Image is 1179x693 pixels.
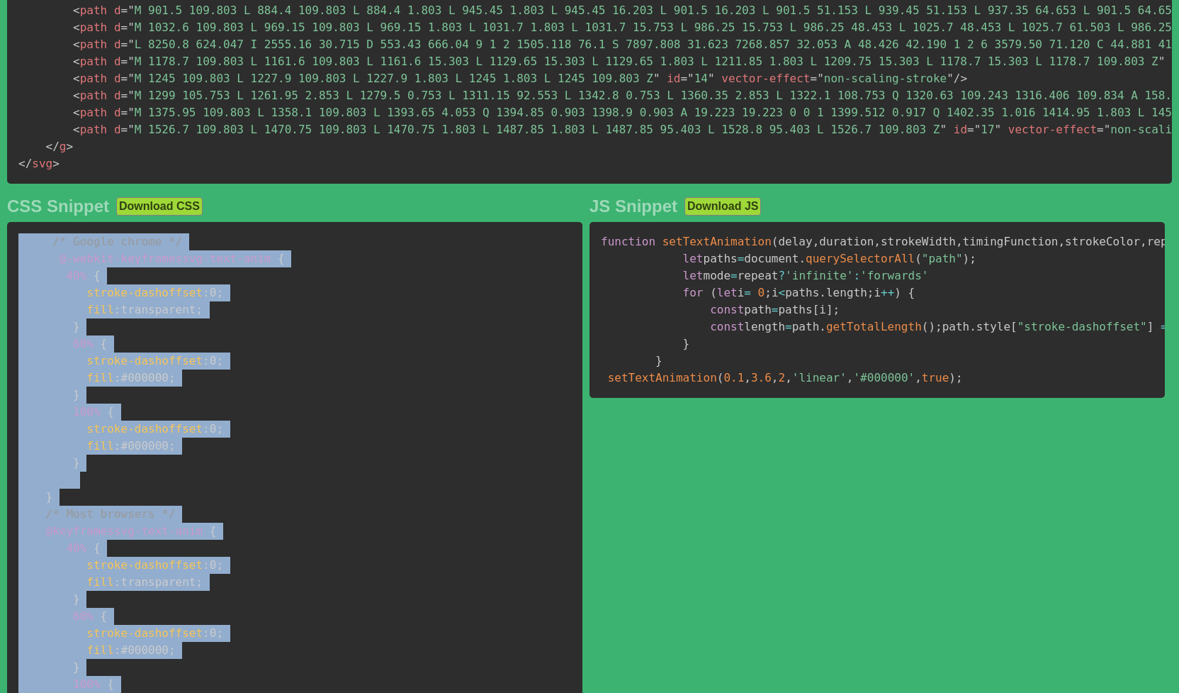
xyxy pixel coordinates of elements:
span: : [114,371,121,384]
span: "stroke-dashoffset" [1017,320,1147,333]
span: } [73,388,80,401]
span: path [73,21,107,34]
span: ; [867,286,874,299]
span: { [908,286,915,299]
span: svg [18,157,52,170]
span: 60% [73,337,94,350]
span: 40% [66,541,86,555]
span: [ [813,303,820,316]
span: fill [86,371,114,384]
span: " [708,72,715,85]
span: > [66,140,73,153]
span: let [717,286,738,299]
span: ] [1147,320,1154,333]
span: d [114,72,121,85]
span: d [114,55,121,68]
span: fill [86,643,114,657]
span: getTotalLength [826,320,922,333]
span: , [956,235,963,248]
span: 'linear' [792,371,847,384]
span: @-webkit-keyframes [60,252,182,265]
span: ) [928,320,935,333]
span: = [1097,123,1104,136]
span: = [785,320,792,333]
span: , [874,235,881,248]
span: ( [710,286,717,299]
span: 0 [758,286,765,299]
span: path [73,123,107,136]
span: " [974,123,981,136]
h2: CSS Snippet [7,196,109,216]
span: } [683,337,690,350]
span: path [73,55,107,68]
span: 100% [73,677,101,691]
span: const [710,320,744,333]
span: path [73,38,107,51]
span: stroke-dashoffset [86,354,203,367]
span: d [114,4,121,17]
span: ; [216,626,223,640]
span: = [121,106,128,119]
span: " [947,72,954,85]
span: , [772,371,779,384]
span: { [107,405,114,418]
span: fill [86,439,114,453]
span: stroke-dashoffset [86,558,203,572]
span: path [73,72,107,85]
span: function [601,235,655,248]
span: " [128,89,135,102]
span: , [1140,235,1147,248]
span: id [667,72,680,85]
span: ; [969,252,976,265]
span: 17 [967,123,1001,136]
span: < [73,55,80,68]
span: "path" [922,252,963,265]
span: /* Most browsers */ [46,507,176,521]
span: id [954,123,967,136]
span: " [128,4,135,17]
span: = [680,72,687,85]
span: for [683,286,704,299]
span: 'forwards' [860,269,928,282]
span: : [853,269,860,282]
span: ; [765,286,772,299]
span: " [128,72,135,85]
span: </ [18,157,32,170]
span: . [819,320,826,333]
span: ; [216,286,223,299]
span: < [73,38,80,51]
span: ; [216,422,223,436]
span: querySelectorAll [806,252,915,265]
button: Download CSS [116,197,203,216]
span: < [73,4,80,17]
span: </ [46,140,60,153]
span: , [915,371,922,384]
span: , [847,371,854,384]
span: . [969,320,976,333]
span: < [73,21,80,34]
span: : [203,626,210,640]
span: < [73,72,80,85]
span: ; [196,575,203,589]
span: " [687,72,694,85]
span: d [114,123,121,136]
span: svg-text-anim [60,252,271,265]
span: = [744,286,751,299]
span: /> [954,72,967,85]
span: ; [935,320,942,333]
span: : [203,558,210,572]
span: } [73,660,80,674]
span: < [779,286,786,299]
span: [ [1010,320,1017,333]
span: < [73,106,80,119]
span: path [73,89,107,102]
span: ( [915,252,922,265]
span: d [114,21,121,34]
span: @keyframes [46,524,114,538]
span: : [114,575,121,589]
span: " [128,38,135,51]
span: } [73,456,80,470]
span: const [710,303,744,316]
span: < [73,123,80,136]
span: > [52,157,60,170]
